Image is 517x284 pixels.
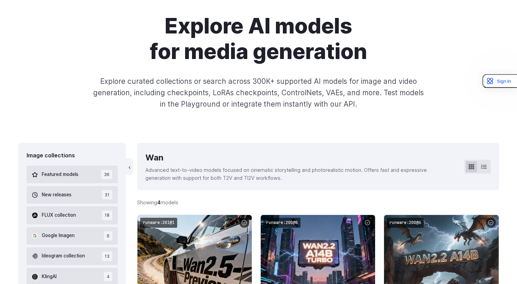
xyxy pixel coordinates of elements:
[145,166,453,182] p: Advanced text-to-video models focused on cinematic storytelling and photorealistic motion. Offers...
[27,186,118,204] button: New releases 31
[264,218,300,228] code: runware:200@8
[137,198,178,206] div: Showing models
[140,218,177,228] code: runware:201@1
[27,227,118,245] button: Google Imagen 6
[126,158,133,175] button: ‹
[27,166,118,183] button: Featured models 36
[42,212,76,219] span: FLUX collection
[102,210,112,220] span: 18
[157,199,161,205] strong: 4
[42,191,71,199] span: New releases
[104,231,112,241] span: 6
[42,252,85,260] span: Ideogram collection
[90,76,427,110] p: Explore curated collections or search across 300K+ supported AI models for image and video genera...
[102,252,112,261] span: 13
[27,151,118,160] div: Image collections
[101,170,112,179] span: 36
[27,206,118,224] button: FLUX collection 18
[42,171,78,178] span: Featured models
[104,272,112,281] span: 4
[66,13,451,65] h1: Explore AI models for media generation
[42,273,57,281] span: KlingAI
[387,218,424,228] code: runware:200@6
[102,190,112,199] span: 31
[27,247,118,265] button: Ideogram collection 13
[42,232,75,239] span: Google Imagen
[145,151,453,164] div: Wan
